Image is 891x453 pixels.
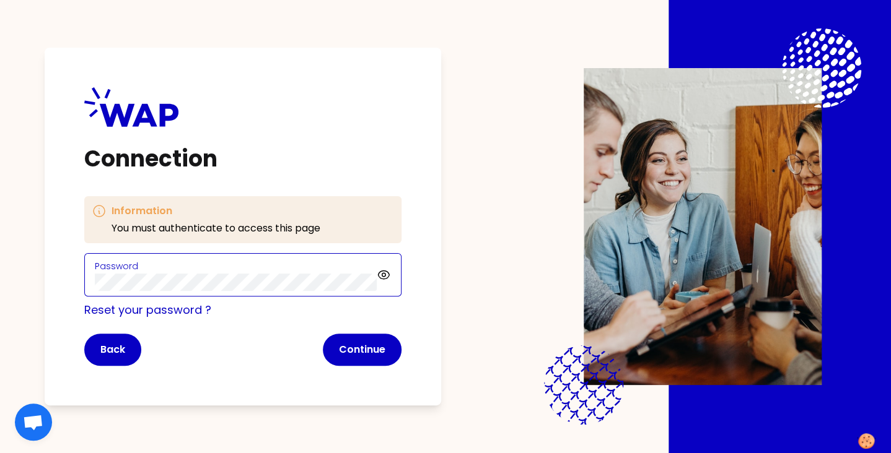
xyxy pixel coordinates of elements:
img: Description [584,68,822,385]
div: Открытый чат [15,403,52,441]
h3: Information [112,204,320,218]
button: Continue [323,334,402,366]
button: Back [84,334,141,366]
label: Password [95,260,138,272]
h1: Connection [84,147,402,171]
a: Reset your password ? [84,302,211,317]
p: You must authenticate to access this page [112,221,320,236]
